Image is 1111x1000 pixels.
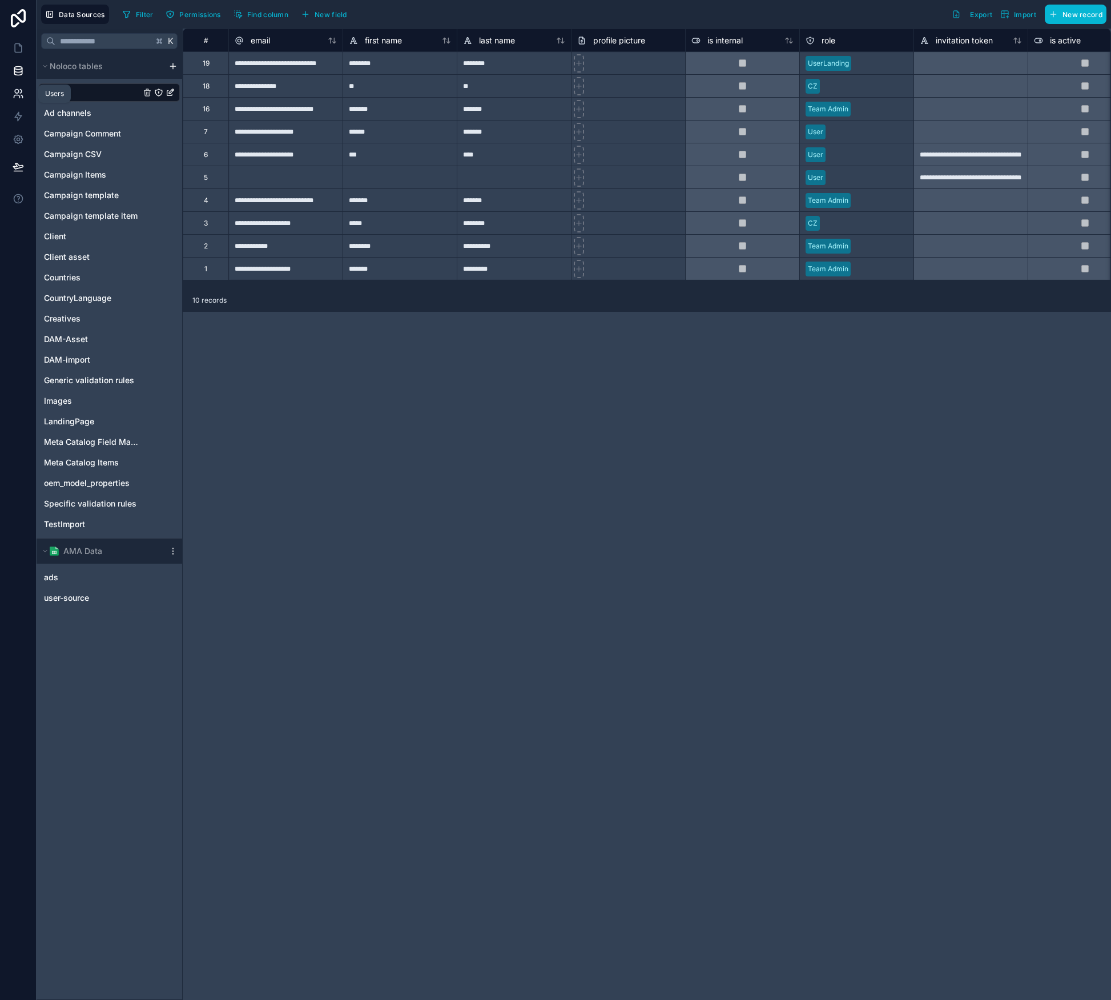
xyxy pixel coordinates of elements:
div: 4 [204,196,208,205]
div: UserLanding [808,58,849,69]
span: last name [479,35,515,46]
div: Team Admin [808,104,848,114]
span: profile picture [593,35,645,46]
button: Data Sources [41,5,109,24]
span: 10 records [192,296,227,305]
span: Find column [247,10,288,19]
span: is active [1050,35,1081,46]
div: 3 [204,219,208,228]
span: Filter [136,10,154,19]
span: Permissions [179,10,220,19]
span: invitation token [936,35,993,46]
button: Import [996,5,1040,24]
span: Data Sources [59,10,105,19]
div: 2 [204,242,208,251]
div: User [808,172,823,183]
div: Users [45,89,64,98]
div: Team Admin [808,264,848,274]
div: 18 [203,82,210,91]
a: New record [1040,5,1106,24]
a: Permissions [162,6,229,23]
span: email [251,35,270,46]
span: Export [970,10,992,19]
div: 16 [203,105,210,114]
button: New record [1045,5,1106,24]
div: # [192,36,220,45]
div: CZ [808,218,818,228]
span: New record [1062,10,1102,19]
span: role [822,35,835,46]
div: User [808,127,823,137]
div: Team Admin [808,241,848,251]
button: Find column [230,6,292,23]
div: 7 [204,127,208,136]
span: Import [1014,10,1036,19]
div: CZ [808,81,818,91]
button: Permissions [162,6,224,23]
div: 6 [204,150,208,159]
span: first name [365,35,402,46]
button: Filter [118,6,158,23]
div: User [808,150,823,160]
div: 19 [203,59,210,68]
span: New field [315,10,347,19]
button: Export [948,5,996,24]
button: New field [297,6,351,23]
div: 1 [204,264,207,274]
div: Team Admin [808,195,848,206]
span: is internal [707,35,743,46]
span: K [167,37,175,45]
div: 5 [204,173,208,182]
